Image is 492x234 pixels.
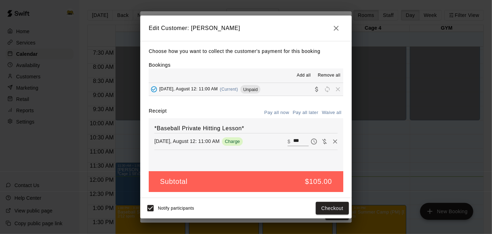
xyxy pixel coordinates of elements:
p: Choose how you want to collect the customer's payment for this booking [149,47,343,56]
label: Receipt [149,107,167,118]
h6: *Baseball Private Hitting Lesson* [154,124,338,133]
button: Checkout [316,202,349,215]
span: Remove all [318,72,340,79]
h5: $105.00 [305,177,332,186]
span: Waive payment [319,138,330,144]
span: [DATE], August 12: 11:00 AM [159,87,218,92]
h2: Edit Customer: [PERSON_NAME] [140,16,352,41]
span: Pay later [309,138,319,144]
label: Bookings [149,62,171,68]
button: Remove all [315,70,343,81]
button: Remove [330,136,340,147]
span: Unpaid [240,87,260,92]
span: Charge [222,139,243,144]
button: Added - Collect Payment [149,84,159,95]
p: $ [288,138,290,145]
button: Pay all now [263,107,291,118]
span: Notify participants [158,206,194,211]
button: Added - Collect Payment[DATE], August 12: 11:00 AM(Current)UnpaidCollect paymentRescheduleRemove [149,83,343,96]
button: Pay all later [291,107,320,118]
p: [DATE], August 12: 11:00 AM [154,138,220,145]
span: Reschedule [322,86,333,92]
span: (Current) [220,87,238,92]
button: Waive all [320,107,343,118]
span: Collect payment [312,86,322,92]
h5: Subtotal [160,177,187,186]
span: Add all [297,72,311,79]
span: Remove [333,86,343,92]
button: Add all [293,70,315,81]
